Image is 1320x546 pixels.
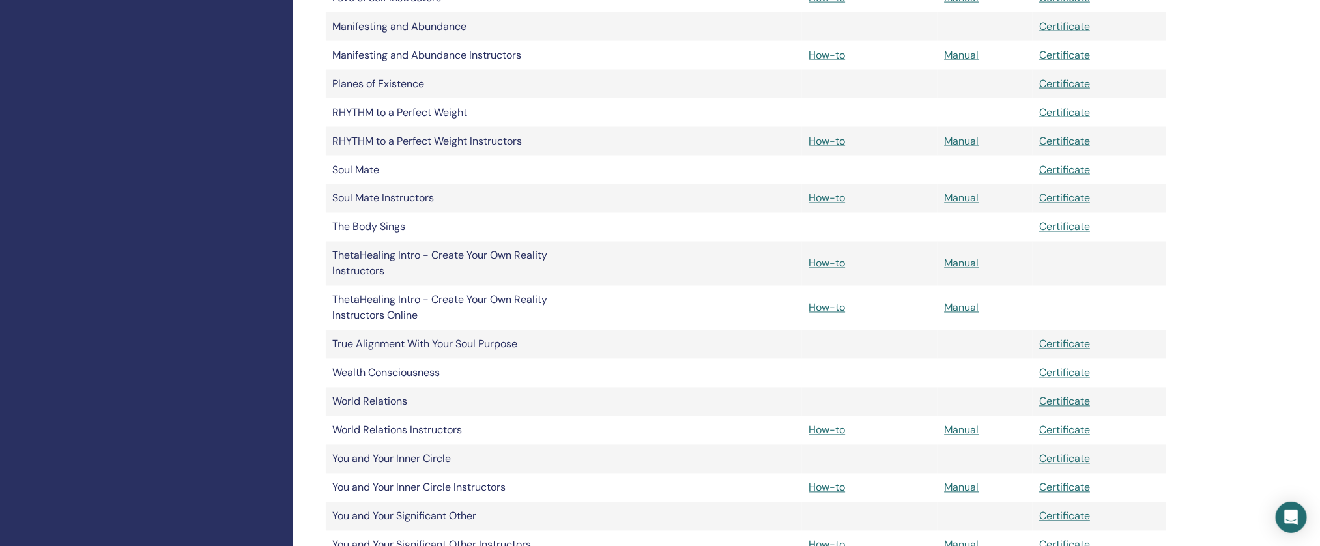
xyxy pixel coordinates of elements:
[1039,510,1090,523] a: Certificate
[326,127,560,156] td: RHYTHM to a Perfect Weight Instructors
[1039,395,1090,409] a: Certificate
[1039,106,1090,119] a: Certificate
[809,424,845,437] a: How-to
[326,388,560,416] td: World Relations
[809,134,845,148] a: How-to
[1039,452,1090,466] a: Certificate
[1039,338,1090,351] a: Certificate
[326,286,560,330] td: ThetaHealing Intro - Create Your Own Reality Instructors Online
[326,242,560,286] td: ThetaHealing Intro - Create Your Own Reality Instructors
[326,213,560,242] td: The Body Sings
[326,359,560,388] td: Wealth Consciousness
[944,481,979,495] a: Manual
[944,48,979,62] a: Manual
[326,474,560,502] td: You and Your Inner Circle Instructors
[326,330,560,359] td: True Alignment With Your Soul Purpose
[326,70,560,98] td: Planes of Existence
[1039,220,1090,234] a: Certificate
[809,192,845,205] a: How-to
[944,424,979,437] a: Manual
[1039,163,1090,177] a: Certificate
[326,156,560,184] td: Soul Mate
[326,12,560,41] td: Manifesting and Abundance
[944,192,979,205] a: Manual
[326,416,560,445] td: World Relations Instructors
[326,41,560,70] td: Manifesting and Abundance Instructors
[1039,424,1090,437] a: Certificate
[326,184,560,213] td: Soul Mate Instructors
[1039,192,1090,205] a: Certificate
[1039,77,1090,91] a: Certificate
[1039,481,1090,495] a: Certificate
[809,257,845,270] a: How-to
[944,134,979,148] a: Manual
[326,502,560,531] td: You and Your Significant Other
[809,48,845,62] a: How-to
[326,445,560,474] td: You and Your Inner Circle
[1039,48,1090,62] a: Certificate
[809,301,845,315] a: How-to
[1276,502,1307,533] div: Open Intercom Messenger
[944,301,979,315] a: Manual
[1039,134,1090,148] a: Certificate
[944,257,979,270] a: Manual
[326,98,560,127] td: RHYTHM to a Perfect Weight
[809,481,845,495] a: How-to
[1039,366,1090,380] a: Certificate
[1039,20,1090,33] a: Certificate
